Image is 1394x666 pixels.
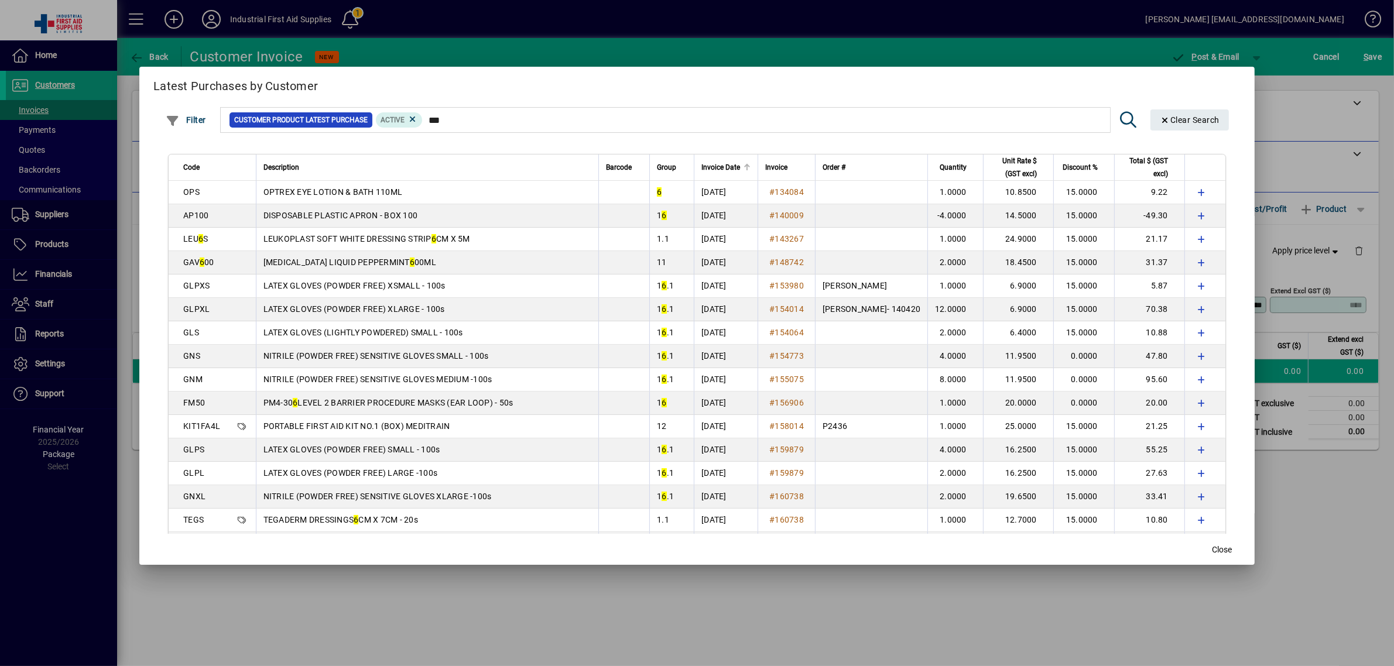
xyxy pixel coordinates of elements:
a: #160738 [765,490,808,503]
div: Order # [823,161,920,174]
td: [DATE] [694,321,758,345]
a: #158014 [765,420,808,432]
td: 15.0000 [1053,274,1114,298]
td: 33.41 [1114,485,1184,509]
span: 1 .1 [657,304,674,314]
em: 6 [657,187,662,197]
a: #160738 [765,513,808,526]
span: 1.1 [657,234,669,243]
td: 15.0000 [1053,298,1114,321]
span: NITRILE (POWDER FREE) SENSITIVE GLOVES XLARGE -100s [263,492,492,501]
span: Filter [166,115,206,125]
span: Total $ (GST excl) [1122,155,1168,180]
td: 27.63 [1114,532,1184,555]
div: Barcode [606,161,642,174]
td: [DATE] [694,462,758,485]
td: 14.5000 [983,204,1053,228]
td: [DATE] [694,298,758,321]
td: [DATE] [694,251,758,274]
a: #154014 [765,303,808,315]
mat-chip: Product Activation Status: Active [376,112,423,128]
span: LATEX GLOVES (LIGHTLY POWDERED) SMALL - 100s [263,328,463,337]
td: [DATE] [694,181,758,204]
td: 15.0000 [1053,204,1114,228]
td: 25.0000 [983,415,1053,438]
em: 6 [662,492,666,501]
td: [DATE] [694,392,758,415]
span: 1 .1 [657,375,674,384]
td: [PERSON_NAME] [815,274,927,298]
td: 2.0000 [927,251,983,274]
a: #159879 [765,443,808,456]
td: 20.0000 [983,392,1053,415]
span: # [769,187,775,197]
span: 159879 [775,468,804,478]
span: Quantity [940,161,967,174]
span: AP100 [183,211,208,220]
span: NITRILE (POWDER FREE) SENSITIVE GLOVES SMALL - 100s [263,351,489,361]
span: 1 [657,398,667,407]
span: 153980 [775,281,804,290]
a: #153980 [765,279,808,292]
span: # [769,304,775,314]
span: Barcode [606,161,632,174]
td: 15.0000 [1053,532,1114,555]
em: 6 [431,234,436,243]
span: 140009 [775,211,804,220]
span: 143267 [775,234,804,243]
span: GLS [183,328,199,337]
td: 70.38 [1114,298,1184,321]
span: 160738 [775,492,804,501]
div: Discount % [1061,161,1108,174]
a: #148742 [765,256,808,269]
span: # [769,258,775,267]
span: # [769,468,775,478]
td: 15.0000 [1053,415,1114,438]
td: [DATE] [694,438,758,462]
a: #154773 [765,349,808,362]
span: 1 .1 [657,468,674,478]
td: 24.9000 [983,228,1053,251]
span: 155075 [775,375,804,384]
td: 0.0000 [1053,368,1114,392]
span: 1 .1 [657,492,674,501]
span: # [769,398,775,407]
td: 1.0000 [927,415,983,438]
button: Clear [1150,109,1229,131]
button: Filter [163,109,209,131]
td: 11.9500 [983,368,1053,392]
a: #143267 [765,232,808,245]
td: 2.0000 [927,462,983,485]
em: 6 [662,211,666,220]
span: GNM [183,375,203,384]
a: #134084 [765,186,808,198]
td: -49.30 [1114,204,1184,228]
span: # [769,445,775,454]
td: [DATE] [694,204,758,228]
span: LEUKOPLAST SOFT WHITE DRESSING STRIP CM X 5M [263,234,470,243]
span: Order # [823,161,845,174]
span: # [769,515,775,524]
td: 9.22 [1114,181,1184,204]
td: 2.0000 [927,532,983,555]
td: 12.7000 [983,509,1053,532]
span: FM50 [183,398,205,407]
div: Total $ (GST excl) [1122,155,1179,180]
a: #156906 [765,396,808,409]
td: 0.0000 [1053,392,1114,415]
td: 6.9000 [983,274,1053,298]
a: #154064 [765,326,808,339]
td: 31.37 [1114,251,1184,274]
span: # [769,234,775,243]
em: 6 [662,468,666,478]
em: 6 [200,258,204,267]
span: 156906 [775,398,804,407]
span: GLPL [183,468,204,478]
em: 6 [662,398,666,407]
div: Group [657,161,687,174]
td: 10.8500 [983,181,1053,204]
span: TEGS [183,515,204,524]
span: GLPS [183,445,204,454]
span: GLPXS [183,281,210,290]
span: 154773 [775,351,804,361]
